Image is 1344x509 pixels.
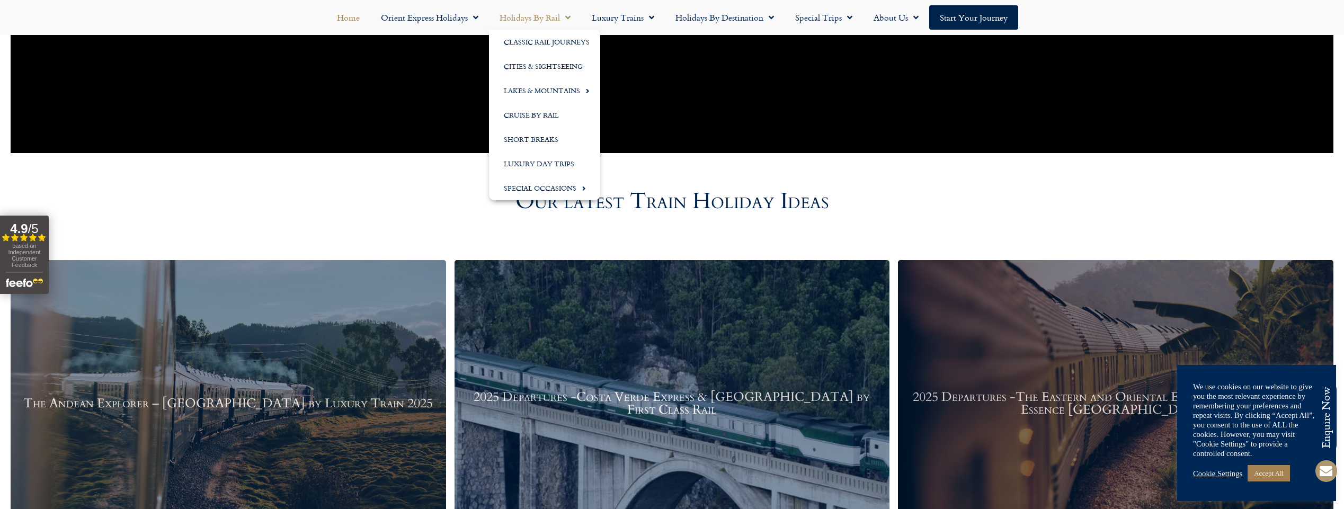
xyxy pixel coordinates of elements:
a: Special Occasions [489,176,600,200]
a: Luxury Trains [581,5,665,30]
h3: The Andean Explorer – [GEOGRAPHIC_DATA] by Luxury Train 2025 [16,397,441,410]
ul: Holidays by Rail [489,30,600,200]
div: We use cookies on our website to give you the most relevant experience by remembering your prefer... [1193,382,1320,458]
a: Orient Express Holidays [370,5,489,30]
a: Luxury Day Trips [489,151,600,176]
a: Holidays by Rail [489,5,581,30]
a: Accept All [1248,465,1290,481]
h3: 2025 Departures -Costa Verde Express & [GEOGRAPHIC_DATA] by First Class Rail [460,391,885,416]
a: About Us [863,5,929,30]
a: Lakes & Mountains [489,78,600,103]
a: Cities & Sightseeing [489,54,600,78]
a: Start your Journey [929,5,1018,30]
a: Classic Rail Journeys [489,30,600,54]
a: Short Breaks [489,127,600,151]
nav: Menu [5,5,1339,30]
h3: 2025 Departures -The Eastern and Oriental Express – Wellness & The Essence [GEOGRAPHIC_DATA] [903,391,1328,416]
a: Cookie Settings [1193,469,1242,478]
a: Home [326,5,370,30]
a: Holidays by Destination [665,5,785,30]
a: Special Trips [785,5,863,30]
h2: Our latest Train Holiday Ideas [386,190,958,212]
a: Cruise by Rail [489,103,600,127]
